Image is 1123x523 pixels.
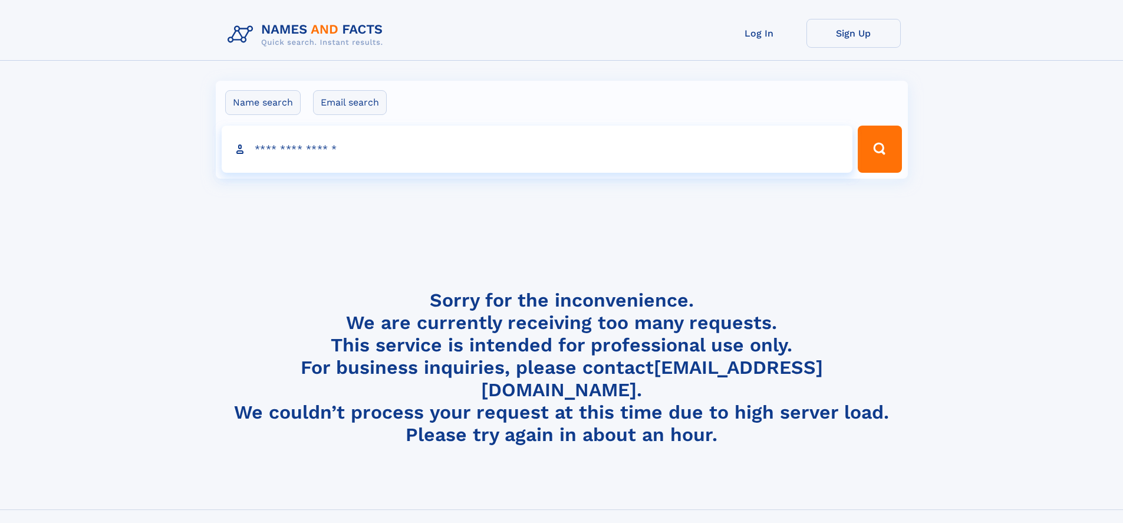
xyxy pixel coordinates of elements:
[223,289,901,446] h4: Sorry for the inconvenience. We are currently receiving too many requests. This service is intend...
[858,126,901,173] button: Search Button
[313,90,387,115] label: Email search
[222,126,853,173] input: search input
[225,90,301,115] label: Name search
[481,356,823,401] a: [EMAIL_ADDRESS][DOMAIN_NAME]
[806,19,901,48] a: Sign Up
[712,19,806,48] a: Log In
[223,19,393,51] img: Logo Names and Facts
